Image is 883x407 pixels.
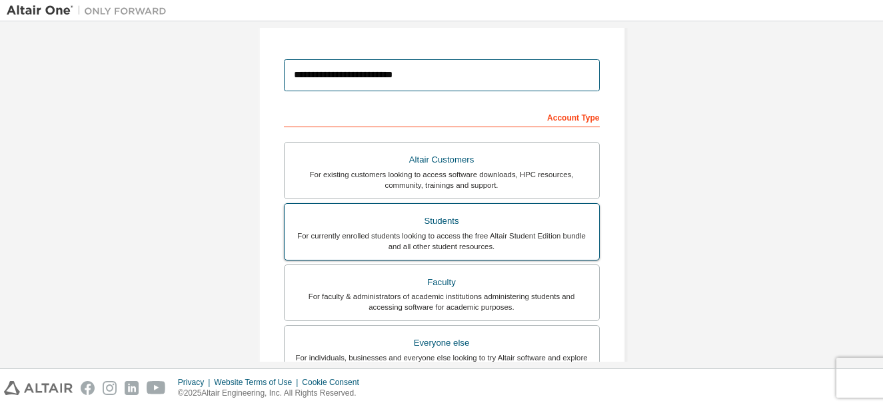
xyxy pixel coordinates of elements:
[293,334,591,352] div: Everyone else
[293,230,591,252] div: For currently enrolled students looking to access the free Altair Student Edition bundle and all ...
[178,377,214,388] div: Privacy
[293,352,591,374] div: For individuals, businesses and everyone else looking to try Altair software and explore our prod...
[284,106,600,127] div: Account Type
[81,381,95,395] img: facebook.svg
[214,377,302,388] div: Website Terms of Use
[293,212,591,230] div: Students
[302,377,367,388] div: Cookie Consent
[293,273,591,292] div: Faculty
[178,388,367,399] p: © 2025 Altair Engineering, Inc. All Rights Reserved.
[147,381,166,395] img: youtube.svg
[103,381,117,395] img: instagram.svg
[125,381,139,395] img: linkedin.svg
[293,151,591,169] div: Altair Customers
[7,4,173,17] img: Altair One
[4,381,73,395] img: altair_logo.svg
[293,291,591,312] div: For faculty & administrators of academic institutions administering students and accessing softwa...
[293,169,591,191] div: For existing customers looking to access software downloads, HPC resources, community, trainings ...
